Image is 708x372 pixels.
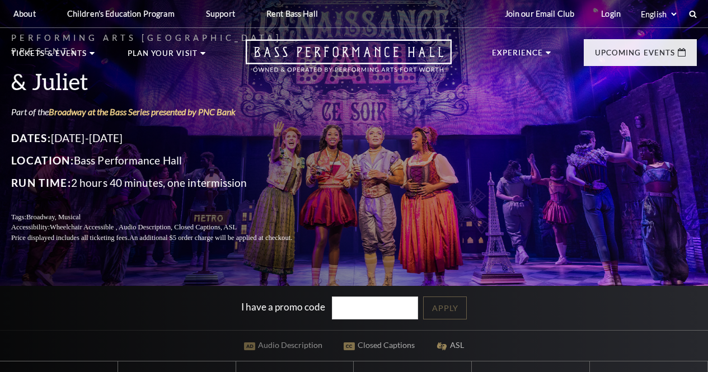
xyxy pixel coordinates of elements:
[11,222,319,233] p: Accessibility:
[11,176,71,189] span: Run Time:
[11,233,319,243] p: Price displayed includes all ticketing fees.
[49,106,236,117] a: Broadway at the Bass Series presented by PNC Bank
[50,223,237,231] span: Wheelchair Accessible , Audio Description, Closed Captions, ASL
[206,9,235,18] p: Support
[492,49,543,63] p: Experience
[639,9,678,20] select: Select:
[129,234,292,242] span: An additional $5 order charge will be applied at checkout.
[11,129,319,147] p: [DATE]-[DATE]
[11,154,74,167] span: Location:
[11,50,87,63] p: Tickets & Events
[241,301,325,313] label: I have a promo code
[26,213,81,221] span: Broadway, Musical
[11,174,319,192] p: 2 hours 40 minutes, one intermission
[11,131,51,144] span: Dates:
[67,9,175,18] p: Children's Education Program
[11,106,319,118] p: Part of the
[595,49,675,63] p: Upcoming Events
[266,9,318,18] p: Rent Bass Hall
[11,152,319,169] p: Bass Performance Hall
[13,9,36,18] p: About
[128,50,198,63] p: Plan Your Visit
[11,212,319,223] p: Tags:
